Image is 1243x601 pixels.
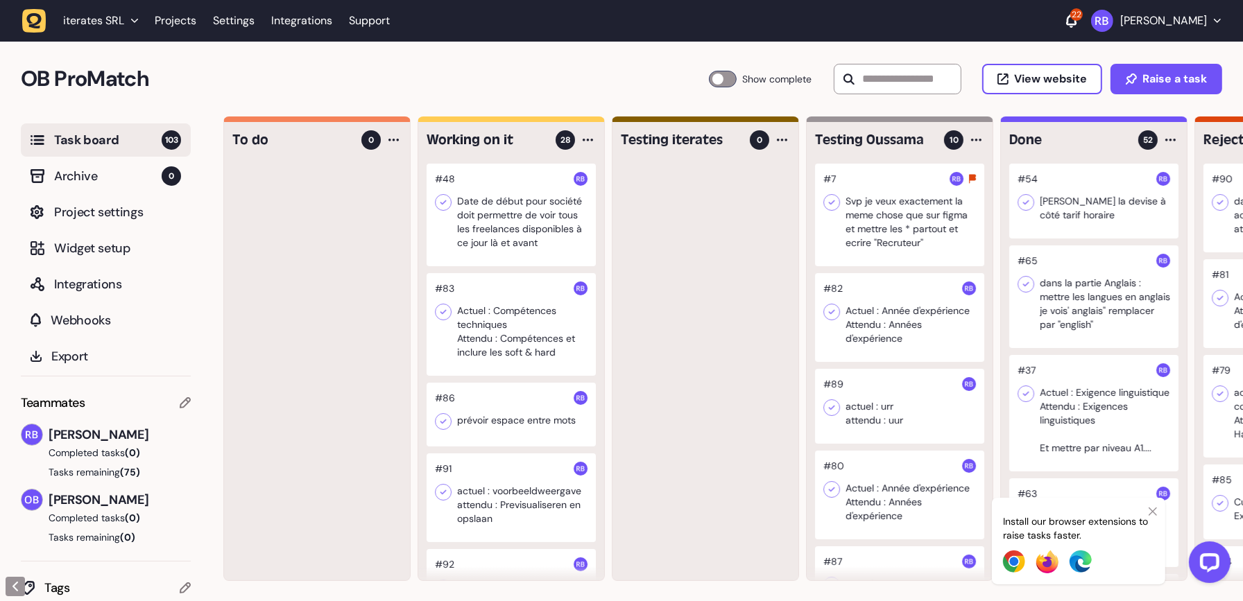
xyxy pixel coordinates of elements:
a: Settings [213,8,255,33]
h4: To do [232,130,352,150]
img: Rodolphe Balay [962,555,976,568]
span: 0 [368,134,374,146]
h4: Done [1009,130,1129,150]
img: Rodolphe Balay [950,172,963,186]
button: Tasks remaining(0) [21,530,191,544]
img: Rodolphe Balay [962,281,976,295]
h4: Testing Oussama [815,130,934,150]
span: 52 [1143,134,1153,146]
button: Project settings [21,195,191,229]
span: 10 [950,134,959,146]
img: Rodolphe Balay [1156,254,1170,268]
img: Rodolphe Balay [1156,363,1170,377]
span: 0 [757,134,762,146]
button: iterates SRL [22,8,146,33]
span: Archive [54,166,162,186]
p: [PERSON_NAME] [1120,14,1207,28]
img: Rodolphe Balay [962,459,976,473]
h2: OB ProMatch [21,62,709,96]
span: Webhooks [51,311,181,330]
span: [PERSON_NAME] [49,490,191,509]
p: Install our browser extensions to raise tasks faster. [1003,514,1154,542]
span: [PERSON_NAME] [49,425,191,444]
button: Completed tasks(0) [21,511,180,525]
button: Integrations [21,268,191,301]
img: Rodolphe Balay [574,281,588,295]
button: View website [982,64,1102,94]
a: Support [349,14,390,28]
button: Raise a task [1111,64,1222,94]
span: (75) [120,466,140,478]
img: Chrome Extension [1003,550,1025,573]
button: Completed tasks(0) [21,446,180,460]
span: Widget setup [54,238,181,258]
img: Rodolphe Balay [574,391,588,405]
span: Raise a task [1142,73,1207,85]
img: Rodolphe Balay [1156,172,1170,186]
span: Project settings [54,202,181,222]
span: iterates SRL [63,14,124,28]
img: Rodolphe Balay [1091,10,1113,32]
img: Edge Extension [1070,550,1092,573]
span: Tags [44,578,180,598]
a: Projects [155,8,196,33]
span: Show complete [742,71,812,87]
button: Export [21,340,191,373]
h4: Testing iterates [621,130,740,150]
img: Rodolphe Balay [574,557,588,571]
button: [PERSON_NAME] [1091,10,1221,32]
span: (0) [125,446,140,459]
span: (0) [125,512,140,524]
button: Task board103 [21,123,191,157]
span: Integrations [54,275,181,294]
div: 22 [1070,8,1083,21]
span: Teammates [21,393,85,412]
span: View website [1014,73,1087,85]
span: (0) [120,531,135,543]
span: 28 [560,134,571,146]
h4: Working on it [427,130,546,150]
img: Rodolphe Balay [574,462,588,476]
img: Rodolphe Balay [1156,487,1170,500]
span: 0 [162,166,181,186]
span: Task board [54,130,162,150]
img: Rodolphe Balay [574,172,588,186]
img: Oussama Bahassou [22,489,42,510]
span: Export [51,347,181,366]
img: Firefox Extension [1036,550,1058,573]
button: Archive0 [21,159,191,193]
iframe: LiveChat chat widget [1178,536,1236,594]
button: Widget setup [21,232,191,265]
button: Tasks remaining(75) [21,465,191,479]
span: 103 [162,130,181,150]
a: Integrations [271,8,332,33]
img: Rodolphe Balay [22,424,42,445]
button: Webhooks [21,304,191,337]
img: Rodolphe Balay [962,377,976,391]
